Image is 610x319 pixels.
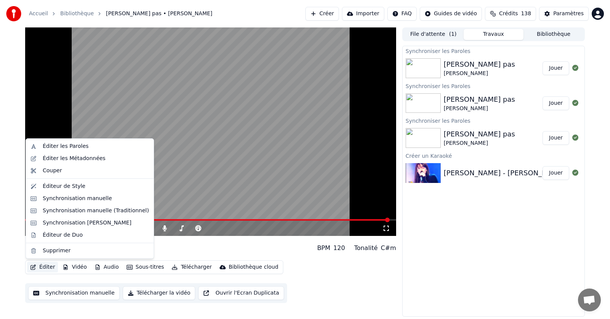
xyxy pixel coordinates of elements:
[444,59,515,70] div: [PERSON_NAME] pas
[333,244,345,253] div: 120
[444,139,515,147] div: [PERSON_NAME]
[553,10,584,18] div: Paramètres
[25,239,104,250] div: [PERSON_NAME] pas
[198,286,284,300] button: Ouvrir l'Ecran Duplicata
[28,286,120,300] button: Synchronisation manuelle
[444,70,515,77] div: [PERSON_NAME]
[317,244,330,253] div: BPM
[305,7,339,21] button: Créer
[123,286,196,300] button: Télécharger la vidéo
[403,116,584,125] div: Synchroniser les Paroles
[403,81,584,90] div: Synchroniser les Paroles
[449,30,457,38] span: ( 1 )
[444,105,515,112] div: [PERSON_NAME]
[499,10,518,18] span: Crédits
[29,10,48,18] a: Accueil
[342,7,384,21] button: Importer
[464,29,524,40] button: Travaux
[43,219,132,227] div: Synchronisation [PERSON_NAME]
[60,10,94,18] a: Bibliothèque
[387,7,417,21] button: FAQ
[229,263,278,271] div: Bibliothèque cloud
[543,96,569,110] button: Jouer
[6,6,21,21] img: youka
[43,143,88,150] div: Éditer les Paroles
[43,183,85,190] div: Éditeur de Style
[29,10,212,18] nav: breadcrumb
[381,244,396,253] div: C#m
[169,262,215,273] button: Télécharger
[523,29,584,40] button: Bibliothèque
[444,168,579,178] div: [PERSON_NAME] - [PERSON_NAME] pas
[444,129,515,139] div: [PERSON_NAME] pas
[403,151,584,160] div: Créer un Karaoké
[543,131,569,145] button: Jouer
[578,289,601,311] div: Ouvrir le chat
[543,61,569,75] button: Jouer
[521,10,531,18] span: 138
[43,155,106,162] div: Éditer les Métadonnées
[43,247,71,255] div: Supprimer
[91,262,122,273] button: Audio
[43,231,83,239] div: Éditeur de Duo
[25,250,104,257] div: [PERSON_NAME]
[403,29,464,40] button: File d'attente
[354,244,378,253] div: Tonalité
[124,262,167,273] button: Sous-titres
[543,166,569,180] button: Jouer
[27,262,58,273] button: Éditer
[420,7,482,21] button: Guides de vidéo
[43,167,62,175] div: Couper
[403,46,584,55] div: Synchroniser les Paroles
[539,7,589,21] button: Paramètres
[106,10,212,18] span: [PERSON_NAME] pas • [PERSON_NAME]
[43,195,112,202] div: Synchronisation manuelle
[59,262,90,273] button: Vidéo
[444,94,515,105] div: [PERSON_NAME] pas
[43,207,149,215] div: Synchronisation manuelle (Traditionnel)
[485,7,536,21] button: Crédits138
